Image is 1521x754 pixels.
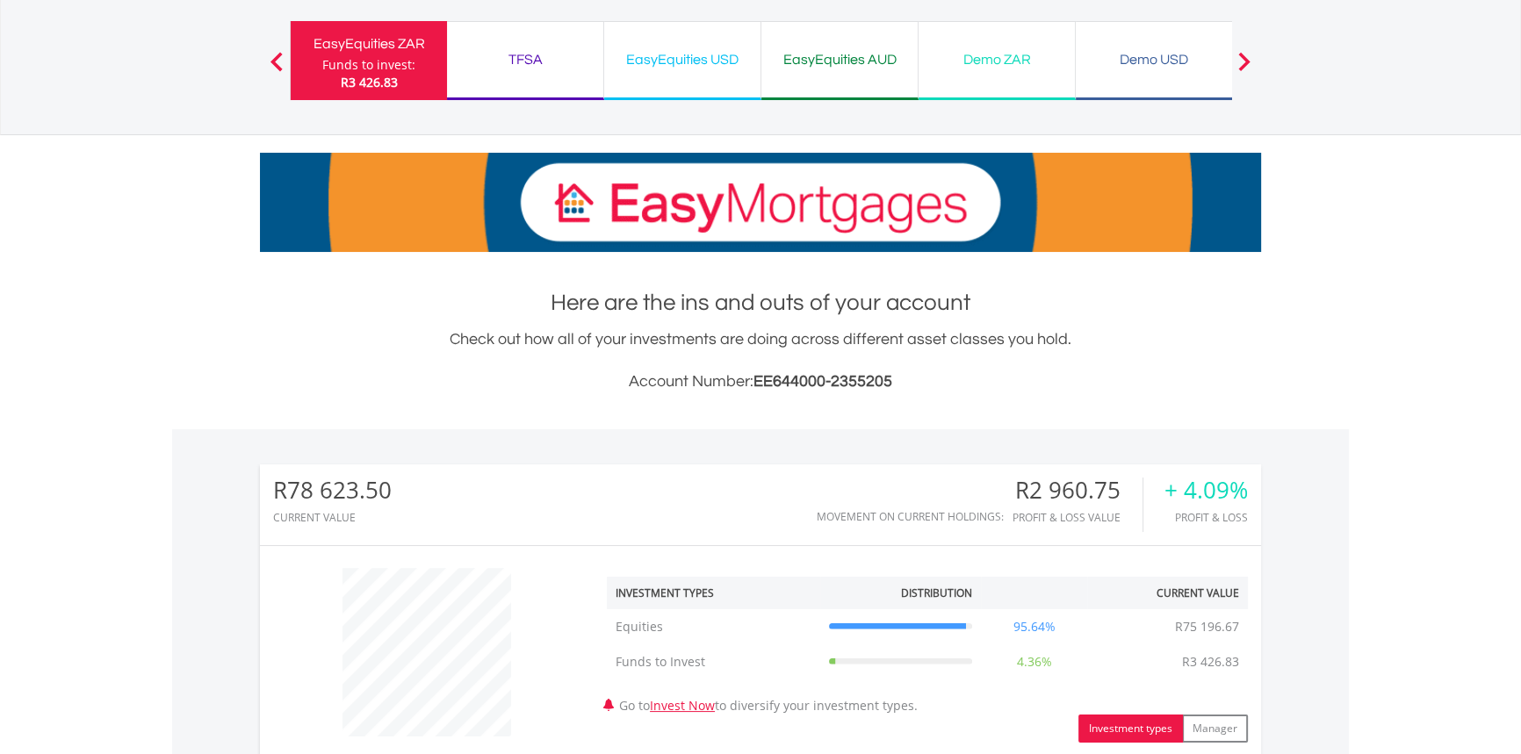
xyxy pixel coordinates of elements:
h3: Account Number: [260,370,1261,394]
div: R78 623.50 [273,478,392,503]
div: Profit & Loss Value [1013,512,1143,523]
td: Equities [607,609,820,644]
button: Investment types [1078,715,1183,743]
th: Investment Types [607,577,820,609]
span: R3 426.83 [341,74,398,90]
button: Previous [259,61,294,78]
td: R3 426.83 [1173,644,1248,679]
h1: Here are the ins and outs of your account [260,287,1261,319]
button: Next [1227,61,1262,78]
div: Distribution [901,585,972,600]
a: Invest Now [650,697,715,714]
button: Manager [1182,715,1248,743]
div: EasyEquities USD [615,47,750,72]
div: Go to to diversify your investment types. [594,559,1261,743]
td: 4.36% [981,644,1088,679]
div: Funds to invest: [322,56,415,74]
div: + 4.09% [1164,478,1248,503]
div: R2 960.75 [1013,478,1143,503]
div: Profit & Loss [1164,512,1248,523]
td: 95.64% [981,609,1088,644]
div: Movement on Current Holdings: [817,511,1004,522]
div: EasyEquities ZAR [301,32,436,56]
div: TFSA [458,47,593,72]
img: EasyMortage Promotion Banner [260,153,1261,252]
div: Check out how all of your investments are doing across different asset classes you hold. [260,327,1261,394]
span: EE644000-2355205 [753,373,892,390]
td: Funds to Invest [607,644,820,679]
div: Demo ZAR [929,47,1064,72]
td: R75 196.67 [1166,609,1248,644]
div: CURRENT VALUE [273,512,392,523]
th: Current Value [1087,577,1248,609]
div: Demo USD [1086,47,1222,72]
div: EasyEquities AUD [772,47,907,72]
